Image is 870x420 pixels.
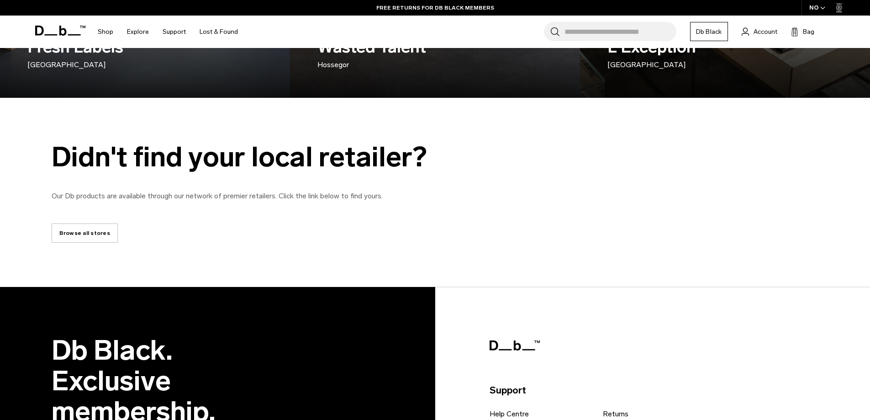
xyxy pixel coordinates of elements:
[163,16,186,48] a: Support
[52,191,463,202] p: Our Db products are available through our network of premier retailers. Click the link below to f...
[803,27,814,37] span: Bag
[791,26,814,37] button: Bag
[690,22,728,41] a: Db Black
[52,142,463,172] div: Didn't find your local retailer?
[317,35,482,70] h3: Wasted Talent
[200,16,238,48] a: Lost & Found
[27,35,192,70] h3: Fresh Labels
[317,59,482,70] p: Hossegor
[127,16,149,48] a: Explore
[490,383,809,398] p: Support
[52,223,118,243] a: Browse all stores
[603,409,628,420] a: Returns
[91,16,245,48] nav: Main Navigation
[607,35,772,70] h3: L'Exception
[27,59,192,70] p: [GEOGRAPHIC_DATA]
[754,27,777,37] span: Account
[490,409,529,420] a: Help Centre
[98,16,113,48] a: Shop
[742,26,777,37] a: Account
[376,4,494,12] a: FREE RETURNS FOR DB BLACK MEMBERS
[607,59,772,70] p: [GEOGRAPHIC_DATA]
